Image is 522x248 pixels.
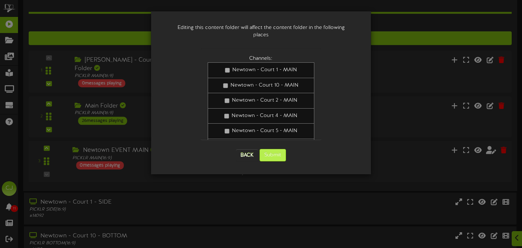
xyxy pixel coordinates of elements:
span: Newtown - Court 2 - MAIN [232,98,297,103]
input: Newtown - Court 2 - MAIN [225,98,229,103]
input: Newtown - Court 1 - MAIN [225,68,230,73]
span: Newtown - Court 5 - MAIN [232,128,297,134]
span: Newtown - Court 4 - MAIN [232,113,297,118]
input: Newtown - Court 4 - MAIN [224,114,229,118]
div: Channels: [208,55,315,62]
button: Submit [260,149,286,161]
input: Newtown - Court 5 - MAIN [225,129,229,134]
span: Newtown - Court 10 - MAIN [230,83,298,88]
button: Back [236,149,258,161]
input: Newtown - Court 10 - MAIN [223,83,228,88]
div: Editing this content folder will affect the content folder in the following places [162,17,360,46]
span: Newtown - Court 1 - MAIN [232,67,297,73]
